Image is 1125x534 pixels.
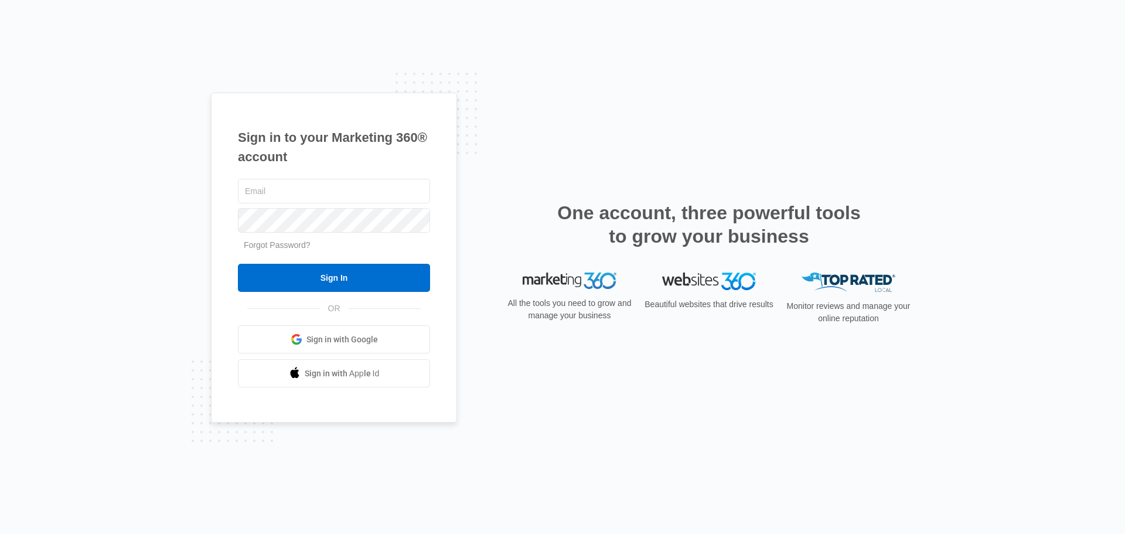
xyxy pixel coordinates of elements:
[238,359,430,387] a: Sign in with Apple Id
[238,264,430,292] input: Sign In
[643,298,775,311] p: Beautiful websites that drive results
[320,302,349,315] span: OR
[306,334,378,346] span: Sign in with Google
[523,273,616,289] img: Marketing 360
[238,128,430,166] h1: Sign in to your Marketing 360® account
[783,300,914,325] p: Monitor reviews and manage your online reputation
[238,179,430,203] input: Email
[504,297,635,322] p: All the tools you need to grow and manage your business
[802,273,895,292] img: Top Rated Local
[244,240,311,250] a: Forgot Password?
[662,273,756,290] img: Websites 360
[305,368,380,380] span: Sign in with Apple Id
[554,201,864,248] h2: One account, three powerful tools to grow your business
[238,325,430,353] a: Sign in with Google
